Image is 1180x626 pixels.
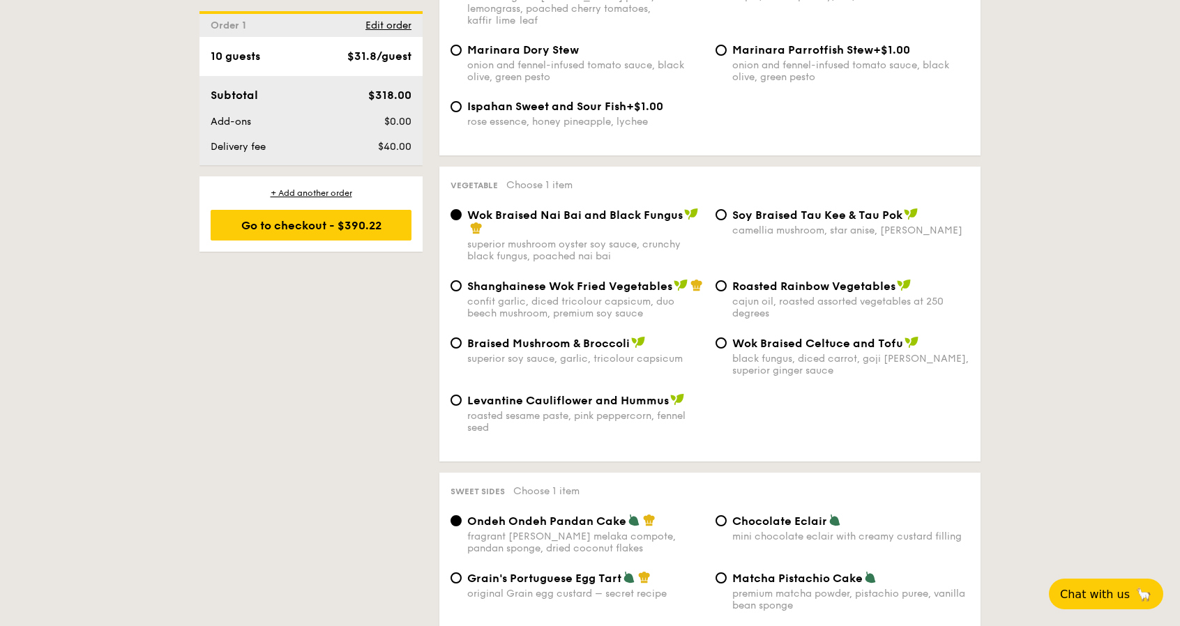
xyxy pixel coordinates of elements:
[864,571,877,583] img: icon-vegetarian.fe4039eb.svg
[451,337,462,349] input: Braised Mushroom & Broccolisuperior soy sauce, garlic, tricolour capsicum
[451,181,498,190] span: Vegetable
[365,20,411,31] span: Edit order
[623,571,635,583] img: icon-vegetarian.fe4039eb.svg
[467,394,669,407] span: Levantine Cauliflower and Hummus
[1135,586,1152,602] span: 🦙
[451,209,462,220] input: Wok Braised Nai Bai and Black Fungussuperior mushroom oyster soy sauce, crunchy black fungus, poa...
[378,141,411,153] span: $40.00
[467,208,683,222] span: Wok Braised Nai Bai and Black Fungus
[732,59,969,83] div: onion and fennel-infused tomato sauce, black olive, green pesto
[384,116,411,128] span: $0.00
[467,59,704,83] div: onion and fennel-infused tomato sauce, black olive, green pesto
[716,515,727,526] input: Chocolate Eclairmini chocolate eclair with creamy custard filling
[732,296,969,319] div: cajun oil, roasted assorted vegetables at 250 degrees
[643,514,656,526] img: icon-chef-hat.a58ddaea.svg
[732,514,827,528] span: Chocolate Eclair
[732,43,873,56] span: Marinara Parrotfish Stew
[897,279,911,291] img: icon-vegan.f8ff3823.svg
[732,353,969,376] div: black fungus, diced carrot, goji [PERSON_NAME], superior ginger sauce
[211,116,251,128] span: Add-ons
[732,572,863,585] span: Matcha Pistachio Cake
[451,280,462,291] input: Shanghainese Wok Fried Vegetablesconfit garlic, diced tricolour capsicum, duo beech mushroom, pre...
[638,571,651,583] img: icon-chef-hat.a58ddaea.svg
[684,208,698,220] img: icon-vegan.f8ff3823.svg
[451,572,462,583] input: Grain's Portuguese Egg Tartoriginal Grain egg custard – secret recipe
[905,336,918,349] img: icon-vegan.f8ff3823.svg
[467,116,704,128] div: rose essence, honey pineapple, lychee
[732,337,903,350] span: Wok Braised Celtuce and Tofu
[732,530,969,542] div: mini chocolate eclair with creamy custard filling
[829,514,841,526] img: icon-vegetarian.fe4039eb.svg
[631,336,645,349] img: icon-vegan.f8ff3823.svg
[467,353,704,365] div: superior soy sauce, garlic, tricolour capsicum
[467,296,704,319] div: confit garlic, diced tricolour capsicum, duo beech mushroom, premium soy sauce
[451,45,462,56] input: Marinara Dory Stewonion and fennel-infused tomato sauce, black olive, green pesto
[211,89,258,102] span: Subtotal
[732,224,969,236] div: camellia mushroom, star anise, [PERSON_NAME]
[467,238,704,262] div: superior mushroom oyster soy sauce, crunchy black fungus, poached nai bai
[1060,588,1130,601] span: Chat with us
[470,222,483,234] img: icon-chef-hat.a58ddaea.svg
[732,280,895,293] span: Roasted Rainbow Vegetables
[716,209,727,220] input: ⁠Soy Braised Tau Kee & Tau Pokcamellia mushroom, star anise, [PERSON_NAME]
[873,43,910,56] span: +$1.00
[732,588,969,611] div: premium matcha powder, pistachio puree, vanilla bean sponge
[467,514,626,528] span: Ondeh Ondeh Pandan Cake
[211,20,252,31] span: Order 1
[451,487,505,496] span: Sweet sides
[716,280,727,291] input: Roasted Rainbow Vegetablescajun oil, roasted assorted vegetables at 250 degrees
[451,395,462,406] input: Levantine Cauliflower and Hummusroasted sesame paste, pink peppercorn, fennel seed
[467,43,579,56] span: Marinara Dory Stew
[467,280,672,293] span: Shanghainese Wok Fried Vegetables
[716,572,727,583] input: Matcha Pistachio Cakepremium matcha powder, pistachio puree, vanilla bean sponge
[674,279,688,291] img: icon-vegan.f8ff3823.svg
[211,141,266,153] span: Delivery fee
[347,48,411,65] div: $31.8/guest
[716,337,727,349] input: Wok Braised Celtuce and Tofublack fungus, diced carrot, goji [PERSON_NAME], superior ginger sauce
[1049,579,1163,609] button: Chat with us🦙
[513,485,580,497] span: Choose 1 item
[626,100,663,113] span: +$1.00
[467,410,704,434] div: roasted sesame paste, pink peppercorn, fennel seed
[628,514,640,526] img: icon-vegetarian.fe4039eb.svg
[670,393,684,406] img: icon-vegan.f8ff3823.svg
[467,588,704,600] div: original Grain egg custard – secret recipe
[211,188,411,199] div: + Add another order
[506,179,573,191] span: Choose 1 item
[467,572,621,585] span: Grain's Portuguese Egg Tart
[467,100,626,113] span: Ispahan Sweet and Sour Fish
[467,337,630,350] span: Braised Mushroom & Broccoli
[467,530,704,554] div: fragrant [PERSON_NAME] melaka compote, pandan sponge, dried coconut flakes
[732,208,902,222] span: ⁠Soy Braised Tau Kee & Tau Pok
[451,515,462,526] input: Ondeh Ondeh Pandan Cakefragrant [PERSON_NAME] melaka compote, pandan sponge, dried coconut flakes
[211,210,411,241] div: Go to checkout - $390.22
[368,89,411,102] span: $318.00
[451,101,462,112] input: Ispahan Sweet and Sour Fish+$1.00rose essence, honey pineapple, lychee
[716,45,727,56] input: Marinara Parrotfish Stew+$1.00onion and fennel-infused tomato sauce, black olive, green pesto
[690,279,703,291] img: icon-chef-hat.a58ddaea.svg
[904,208,918,220] img: icon-vegan.f8ff3823.svg
[211,48,260,65] div: 10 guests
